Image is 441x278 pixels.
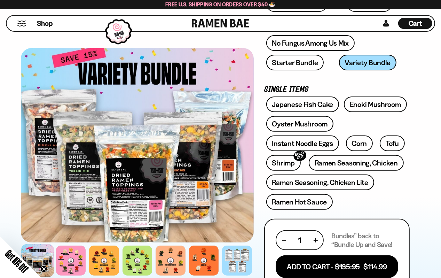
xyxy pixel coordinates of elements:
[266,55,324,70] a: Starter Bundle
[266,194,333,210] a: Ramen Hot Sauce
[409,19,422,28] span: Cart
[292,149,308,163] div: SOLD OUT
[266,35,355,51] a: No Fungus Among Us Mix
[17,21,26,26] button: Mobile Menu Trigger
[398,16,432,31] div: Cart
[298,236,301,245] span: 1
[276,255,398,278] button: Add To Cart - $135.95 $114.99
[266,155,301,171] a: ShrimpSOLD OUT
[344,96,407,112] a: Enoki Mushroom
[165,1,276,8] span: Free U.S. Shipping on Orders over $40 🍜
[3,248,30,275] span: Get 10% Off
[40,265,47,272] button: Close teaser
[264,86,410,93] p: Single Items
[309,155,404,171] a: Ramen Seasoning, Chicken
[346,136,373,151] a: Corn
[37,19,53,28] span: Shop
[266,175,374,190] a: Ramen Seasoning, Chicken Lite
[380,136,405,151] a: Tofu
[266,116,334,132] a: Oyster Mushroom
[266,136,339,151] a: Instant Noodle Eggs
[266,96,339,112] a: Japanese Fish Cake
[331,232,398,249] p: Bundles” back to “Bundle Up and Save!
[37,18,53,29] a: Shop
